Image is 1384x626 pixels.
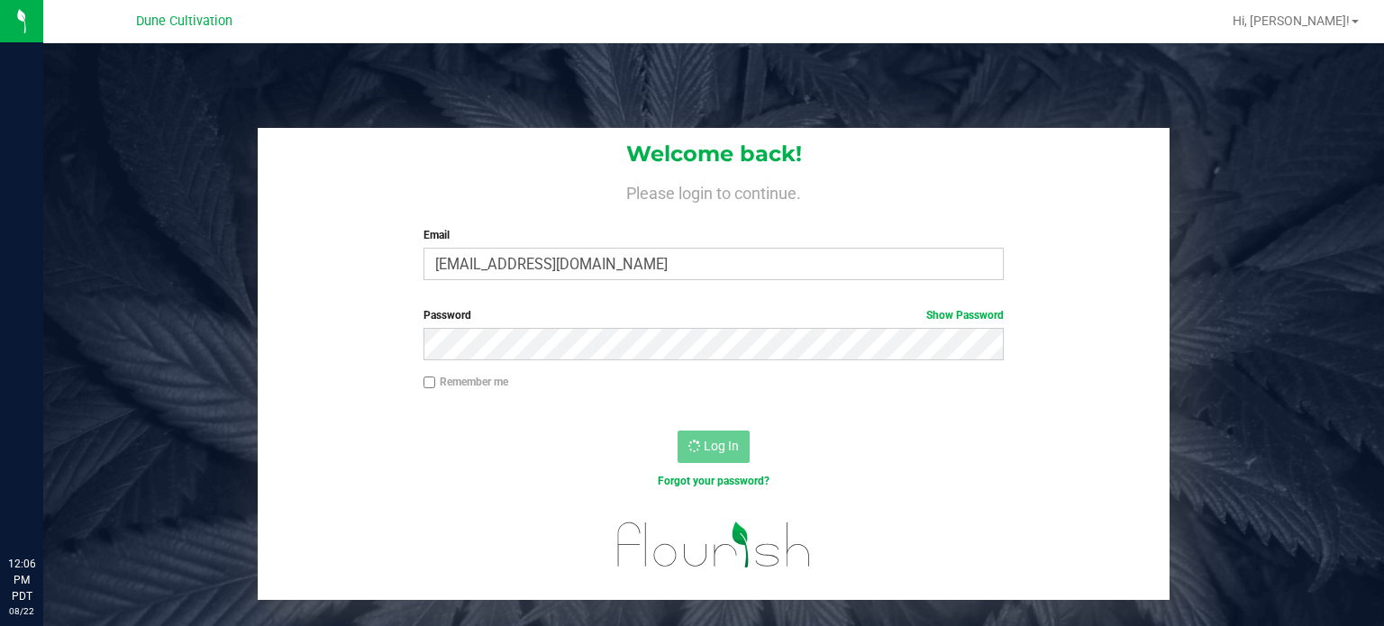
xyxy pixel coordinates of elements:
[423,227,1005,243] label: Email
[1233,14,1350,28] span: Hi, [PERSON_NAME]!
[258,180,1170,202] h4: Please login to continue.
[600,508,828,581] img: flourish_logo.svg
[678,431,750,463] button: Log In
[8,556,35,604] p: 12:06 PM PDT
[423,309,471,322] span: Password
[423,374,508,390] label: Remember me
[658,475,769,487] a: Forgot your password?
[926,309,1004,322] a: Show Password
[136,14,232,29] span: Dune Cultivation
[704,439,739,453] span: Log In
[423,377,436,389] input: Remember me
[8,604,35,618] p: 08/22
[258,142,1170,166] h1: Welcome back!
